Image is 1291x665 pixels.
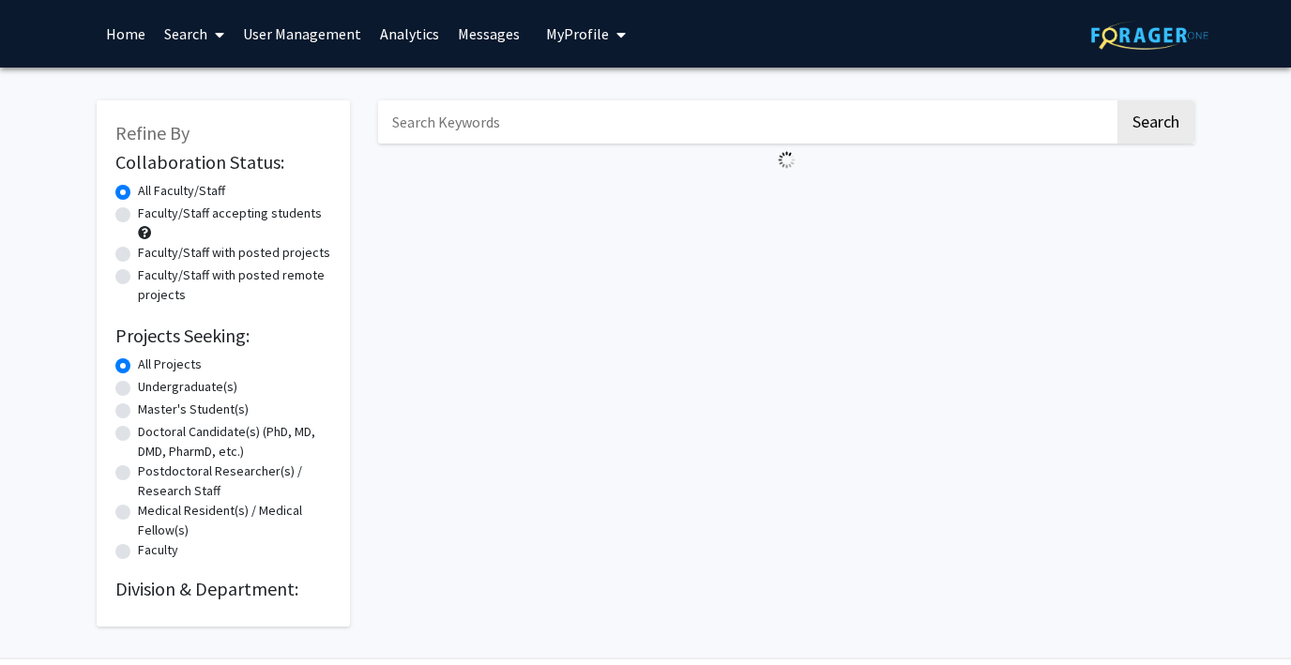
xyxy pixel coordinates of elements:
[155,1,234,67] a: Search
[546,24,609,43] span: My Profile
[1091,21,1208,50] img: ForagerOne Logo
[138,265,331,305] label: Faculty/Staff with posted remote projects
[138,204,322,223] label: Faculty/Staff accepting students
[138,355,202,374] label: All Projects
[1117,100,1194,144] button: Search
[138,400,249,419] label: Master's Student(s)
[138,377,237,397] label: Undergraduate(s)
[138,501,331,540] label: Medical Resident(s) / Medical Fellow(s)
[115,151,331,174] h2: Collaboration Status:
[138,243,330,263] label: Faculty/Staff with posted projects
[138,461,331,501] label: Postdoctoral Researcher(s) / Research Staff
[115,578,331,600] h2: Division & Department:
[97,1,155,67] a: Home
[378,176,1194,219] nav: Page navigation
[378,100,1115,144] input: Search Keywords
[371,1,448,67] a: Analytics
[138,181,225,201] label: All Faculty/Staff
[138,540,178,560] label: Faculty
[138,422,331,461] label: Doctoral Candidate(s) (PhD, MD, DMD, PharmD, etc.)
[115,121,190,144] span: Refine By
[115,325,331,347] h2: Projects Seeking:
[770,144,803,176] img: Loading
[234,1,371,67] a: User Management
[448,1,529,67] a: Messages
